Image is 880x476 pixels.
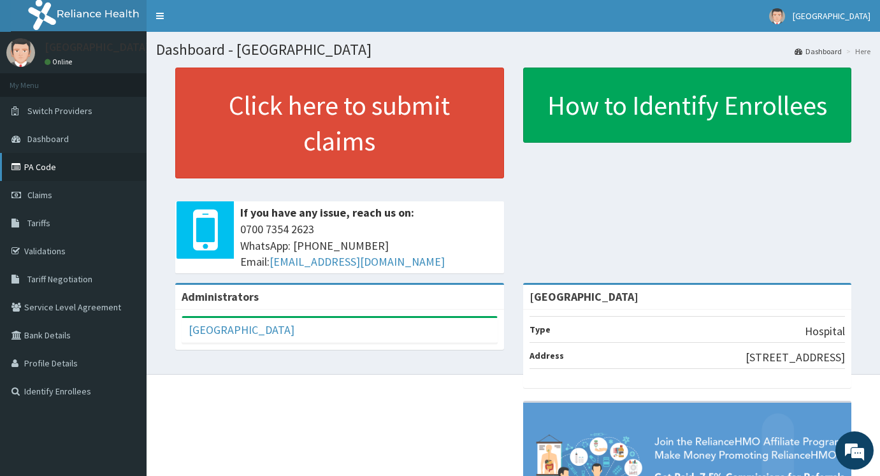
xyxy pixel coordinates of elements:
strong: [GEOGRAPHIC_DATA] [530,289,638,304]
span: Dashboard [27,133,69,145]
img: User Image [769,8,785,24]
span: Claims [27,189,52,201]
p: [STREET_ADDRESS] [746,349,845,366]
p: [GEOGRAPHIC_DATA] [45,41,150,53]
b: Administrators [182,289,259,304]
li: Here [843,46,870,57]
img: User Image [6,38,35,67]
span: Switch Providers [27,105,92,117]
b: Address [530,350,564,361]
span: We're online! [74,152,176,280]
b: If you have any issue, reach us on: [240,205,414,220]
a: How to Identify Enrollees [523,68,852,143]
a: Click here to submit claims [175,68,504,178]
h1: Dashboard - [GEOGRAPHIC_DATA] [156,41,870,58]
div: Chat with us now [66,71,214,88]
span: Tariff Negotiation [27,273,92,285]
span: Tariffs [27,217,50,229]
a: [EMAIL_ADDRESS][DOMAIN_NAME] [270,254,445,269]
b: Type [530,324,551,335]
textarea: Type your message and hit 'Enter' [6,330,243,375]
span: [GEOGRAPHIC_DATA] [793,10,870,22]
a: [GEOGRAPHIC_DATA] [189,322,294,337]
div: Minimize live chat window [209,6,240,37]
a: Dashboard [795,46,842,57]
p: Hospital [805,323,845,340]
a: Online [45,57,75,66]
img: d_794563401_company_1708531726252_794563401 [24,64,52,96]
span: 0700 7354 2623 WhatsApp: [PHONE_NUMBER] Email: [240,221,498,270]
